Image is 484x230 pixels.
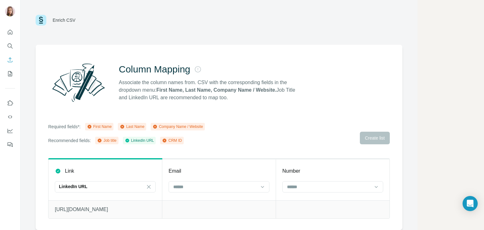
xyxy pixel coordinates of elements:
[5,125,15,136] button: Dashboard
[169,167,181,175] p: Email
[156,87,276,93] strong: First Name, Last Name, Company Name / Website.
[125,138,154,143] div: LinkedIn URL
[48,124,81,130] p: Required fields*:
[59,183,87,190] p: LinkedIn URL
[5,6,15,16] img: Avatar
[5,68,15,79] button: My lists
[5,26,15,38] button: Quick start
[55,206,156,213] p: [URL][DOMAIN_NAME]
[5,54,15,66] button: Enrich CSV
[36,15,46,26] img: Surfe Logo
[48,137,91,144] p: Recommended fields:
[53,17,75,23] div: Enrich CSV
[119,64,190,75] h2: Column Mapping
[153,124,203,129] div: Company Name / Website
[65,167,74,175] p: Link
[120,124,144,129] div: Last Name
[48,60,109,105] img: Surfe Illustration - Column Mapping
[5,139,15,150] button: Feedback
[5,111,15,123] button: Use Surfe API
[5,40,15,52] button: Search
[282,167,300,175] p: Number
[87,124,112,129] div: First Name
[162,138,182,143] div: CRM ID
[97,138,116,143] div: Job title
[463,196,478,211] div: Open Intercom Messenger
[119,79,301,101] p: Associate the column names from. CSV with the corresponding fields in the dropdown menu: Job Titl...
[5,97,15,109] button: Use Surfe on LinkedIn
